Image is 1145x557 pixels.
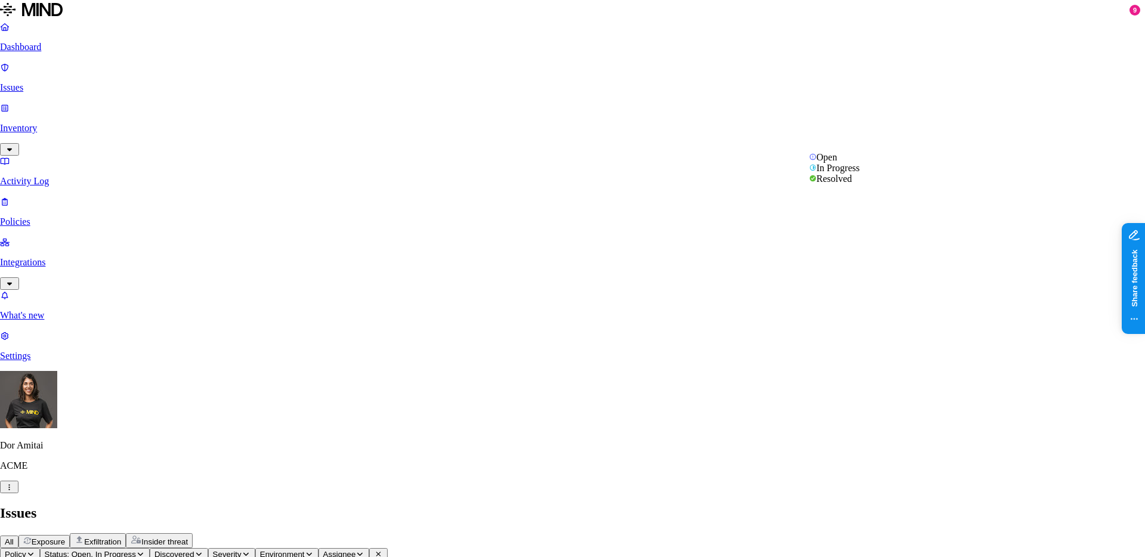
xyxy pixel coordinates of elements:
[816,163,859,173] span: In Progress
[816,174,852,184] span: Resolved
[809,175,816,182] img: status-resolved.svg
[816,152,837,162] span: Open
[809,153,816,160] img: status-open.svg
[809,164,816,171] img: status-in-progress.svg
